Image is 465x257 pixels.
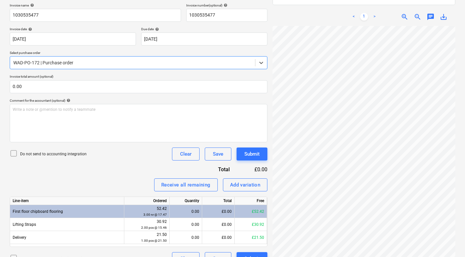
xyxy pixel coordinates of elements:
span: help [65,98,70,102]
div: £30.92 [235,218,267,231]
iframe: Chat Widget [433,226,465,257]
div: £0.00 [202,231,235,244]
p: Select purchase order [10,51,267,56]
div: Submit [244,150,260,158]
span: help [29,3,34,7]
div: Save [213,150,223,158]
input: Invoice date not specified [10,32,136,45]
div: Delivery [10,231,124,244]
div: Total [183,166,240,173]
div: Invoice date [10,27,136,31]
div: Free [235,197,267,205]
button: Clear [172,148,200,161]
div: Receive all remaining [161,181,211,189]
div: Total [202,197,235,205]
span: help [27,27,32,31]
button: Save [205,148,231,161]
div: Add variation [230,181,261,189]
div: £0.00 [202,218,235,231]
div: 0.00 [172,205,199,218]
div: Quantity [170,197,202,205]
a: Previous page [350,13,358,21]
p: Invoice total amount (optional) [10,74,267,80]
div: Line-item [10,197,124,205]
span: zoom_out [414,13,422,21]
div: Ordered [124,197,170,205]
div: Due date [141,27,267,31]
span: First floor chipboard flooring [13,209,63,214]
div: 0.00 [172,231,199,244]
div: Lifting Straps [10,218,124,231]
small: 1.00 pcs @ 21.50 [141,239,167,242]
div: £0.00 [240,166,267,173]
div: Invoice number (optional) [186,3,267,7]
div: £0.00 [202,205,235,218]
div: 30.92 [127,219,167,231]
span: help [154,27,159,31]
a: Next page [371,13,378,21]
span: save_alt [440,13,447,21]
p: Do not send to accounting integration [20,151,87,157]
input: Invoice number [186,9,267,22]
small: 3.00 nr @ 17.47 [143,213,167,216]
input: Due date not specified [141,32,267,45]
button: Submit [237,148,267,161]
small: 2.00 pcs @ 15.46 [141,226,167,229]
span: help [222,3,227,7]
div: 0.00 [172,218,199,231]
div: 21.50 [127,232,167,244]
div: 52.42 [127,206,167,218]
input: Invoice name [10,9,181,22]
a: Page 1 is your current page [360,13,368,21]
span: zoom_in [401,13,409,21]
div: £52.42 [235,205,267,218]
div: Clear [180,150,191,158]
div: Invoice name [10,3,181,7]
span: chat [427,13,434,21]
button: Receive all remaining [154,178,218,191]
div: £21.50 [235,231,267,244]
button: Add variation [223,178,268,191]
div: Comment for the accountant (optional) [10,98,267,103]
input: Invoice total amount (optional) [10,80,267,93]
